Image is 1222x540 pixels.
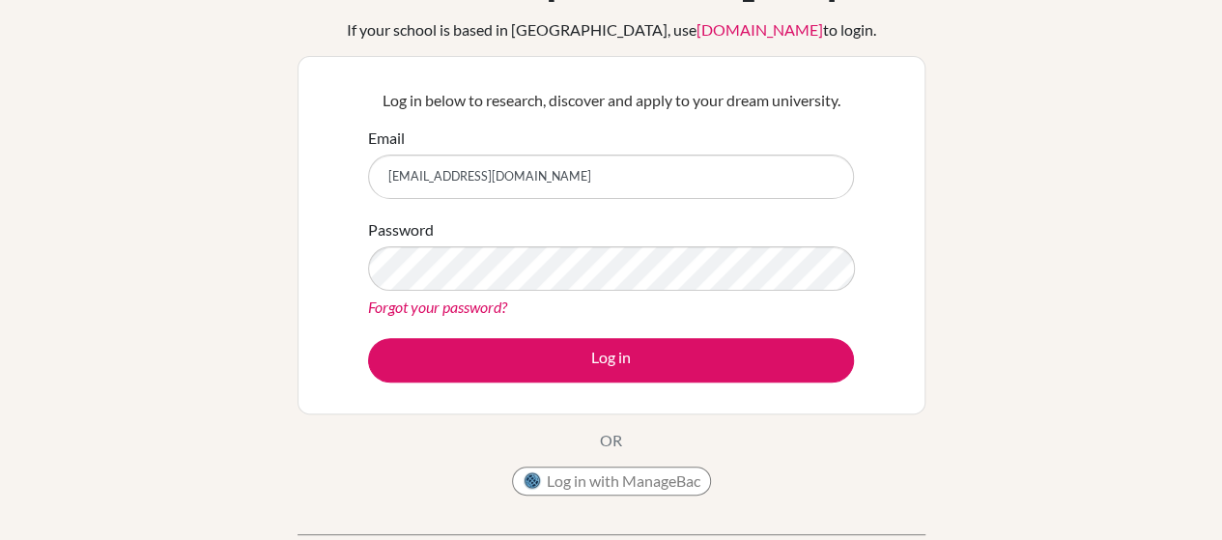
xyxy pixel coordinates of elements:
[600,429,622,452] p: OR
[368,338,854,383] button: Log in
[368,127,405,150] label: Email
[368,89,854,112] p: Log in below to research, discover and apply to your dream university.
[368,298,507,316] a: Forgot your password?
[347,18,876,42] div: If your school is based in [GEOGRAPHIC_DATA], use to login.
[696,20,823,39] a: [DOMAIN_NAME]
[368,218,434,242] label: Password
[512,467,711,496] button: Log in with ManageBac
